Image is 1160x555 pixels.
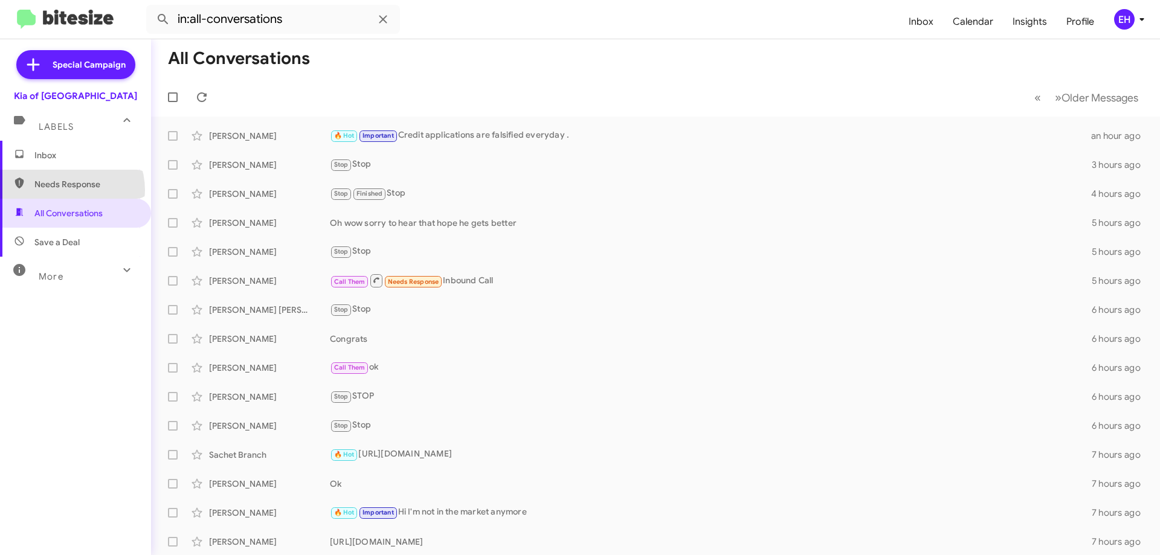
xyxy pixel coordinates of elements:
div: [URL][DOMAIN_NAME] [330,448,1092,461]
a: Profile [1057,4,1104,39]
span: Labels [39,121,74,132]
nav: Page navigation example [1028,85,1145,110]
span: Needs Response [388,278,439,286]
span: « [1034,90,1041,105]
h1: All Conversations [168,49,310,68]
div: 6 hours ago [1092,420,1150,432]
div: [PERSON_NAME] [209,420,330,432]
div: [PERSON_NAME] [209,478,330,490]
a: Inbox [899,4,943,39]
a: Calendar [943,4,1003,39]
div: an hour ago [1091,130,1150,142]
div: 5 hours ago [1092,246,1150,258]
div: [PERSON_NAME] [209,507,330,519]
div: Stop [330,245,1092,258]
span: » [1055,90,1062,105]
div: EH [1114,9,1135,30]
div: 6 hours ago [1092,333,1150,345]
div: STOP [330,390,1092,403]
div: [PERSON_NAME] [209,188,330,200]
div: Credit applications are falsified everyday . [330,129,1091,143]
button: EH [1104,9,1147,30]
button: Next [1048,85,1145,110]
div: Sachet Branch [209,449,330,461]
div: 5 hours ago [1092,217,1150,229]
div: 7 hours ago [1092,536,1150,548]
span: 🔥 Hot [334,451,355,458]
div: [PERSON_NAME] [209,130,330,142]
div: Stop [330,419,1092,432]
div: [PERSON_NAME] [209,362,330,374]
div: Stop [330,303,1092,316]
span: Finished [356,190,383,197]
div: Stop [330,158,1092,172]
div: Congrats [330,333,1092,345]
div: 7 hours ago [1092,478,1150,490]
div: [PERSON_NAME] [PERSON_NAME] [209,304,330,316]
a: Insights [1003,4,1057,39]
span: Special Campaign [53,59,126,71]
div: 4 hours ago [1091,188,1150,200]
span: Older Messages [1062,91,1138,104]
button: Previous [1027,85,1048,110]
span: Save a Deal [34,236,80,248]
div: Oh wow sorry to hear that hope he gets better [330,217,1092,229]
div: Kia of [GEOGRAPHIC_DATA] [14,90,137,102]
div: Stop [330,187,1091,201]
div: [PERSON_NAME] [209,391,330,403]
div: [PERSON_NAME] [209,536,330,548]
a: Special Campaign [16,50,135,79]
div: 7 hours ago [1092,449,1150,461]
div: 6 hours ago [1092,362,1150,374]
span: Stop [334,422,349,429]
span: 🔥 Hot [334,132,355,140]
span: 🔥 Hot [334,508,355,516]
span: Important [362,508,394,516]
span: Stop [334,306,349,313]
div: 6 hours ago [1092,304,1150,316]
span: Stop [334,393,349,400]
div: [URL][DOMAIN_NAME] [330,536,1092,548]
div: Hi I'm not in the market anymore [330,505,1092,519]
span: Call Them [334,278,366,286]
span: Inbox [34,149,137,161]
div: 6 hours ago [1092,391,1150,403]
span: Important [362,132,394,140]
input: Search [146,5,400,34]
div: ok [330,361,1092,374]
span: All Conversations [34,207,103,219]
div: [PERSON_NAME] [209,217,330,229]
div: Inbound Call [330,273,1092,288]
span: Call Them [334,364,366,371]
span: Stop [334,190,349,197]
div: [PERSON_NAME] [209,275,330,287]
div: 3 hours ago [1092,159,1150,171]
span: Stop [334,161,349,168]
div: [PERSON_NAME] [209,159,330,171]
div: 5 hours ago [1092,275,1150,287]
span: Needs Response [34,178,137,190]
div: [PERSON_NAME] [209,246,330,258]
span: More [39,271,63,282]
div: 7 hours ago [1092,507,1150,519]
div: [PERSON_NAME] [209,333,330,345]
span: Stop [334,248,349,255]
div: Ok [330,478,1092,490]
